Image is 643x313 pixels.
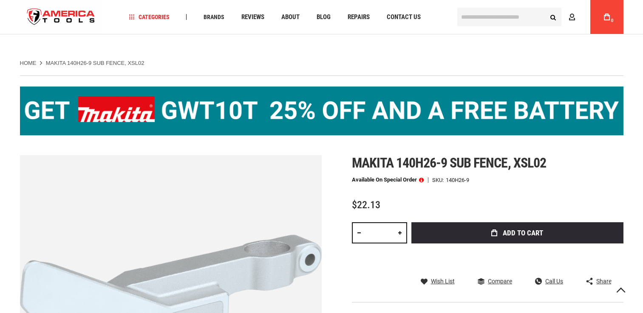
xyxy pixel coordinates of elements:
[545,9,561,25] button: Search
[503,229,543,237] span: Add to Cart
[129,14,170,20] span: Categories
[383,11,425,23] a: Contact Us
[352,199,380,211] span: $22.13
[431,278,455,284] span: Wish List
[125,11,173,23] a: Categories
[20,87,623,135] img: BOGO: Buy the Makita® XGT IMpact Wrench (GWT10T), get the BL4040 4ah Battery FREE!
[352,155,546,171] span: Makita 140h26-9 sub fence, xsl02
[410,246,625,249] iframe: Secure express checkout frame
[432,177,446,183] strong: SKU
[611,18,614,23] span: 0
[204,14,224,20] span: Brands
[446,177,469,183] div: 140H26-9
[535,277,563,285] a: Call Us
[352,177,424,183] p: Available on Special Order
[200,11,228,23] a: Brands
[488,278,512,284] span: Compare
[278,11,303,23] a: About
[421,277,455,285] a: Wish List
[545,278,563,284] span: Call Us
[478,277,512,285] a: Compare
[238,11,268,23] a: Reviews
[46,60,144,66] strong: MAKITA 140H26-9 SUB FENCE, XSL02
[20,1,102,33] img: America Tools
[20,1,102,33] a: store logo
[313,11,334,23] a: Blog
[317,14,331,20] span: Blog
[411,222,623,243] button: Add to Cart
[596,278,612,284] span: Share
[281,14,300,20] span: About
[387,14,421,20] span: Contact Us
[348,14,370,20] span: Repairs
[20,59,37,67] a: Home
[344,11,374,23] a: Repairs
[241,14,264,20] span: Reviews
